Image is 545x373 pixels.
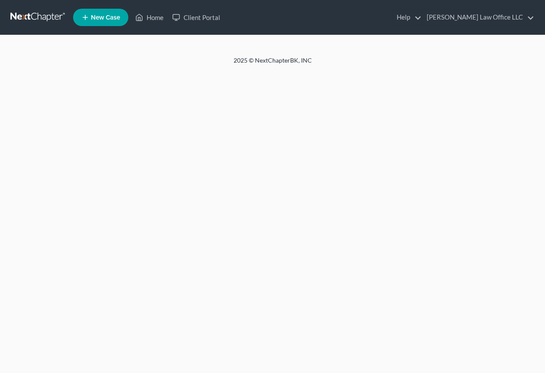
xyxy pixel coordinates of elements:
a: Home [131,10,168,25]
a: Help [392,10,421,25]
new-legal-case-button: New Case [73,9,128,26]
div: 2025 © NextChapterBK, INC [25,56,521,72]
a: Client Portal [168,10,224,25]
a: [PERSON_NAME] Law Office LLC [422,10,534,25]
